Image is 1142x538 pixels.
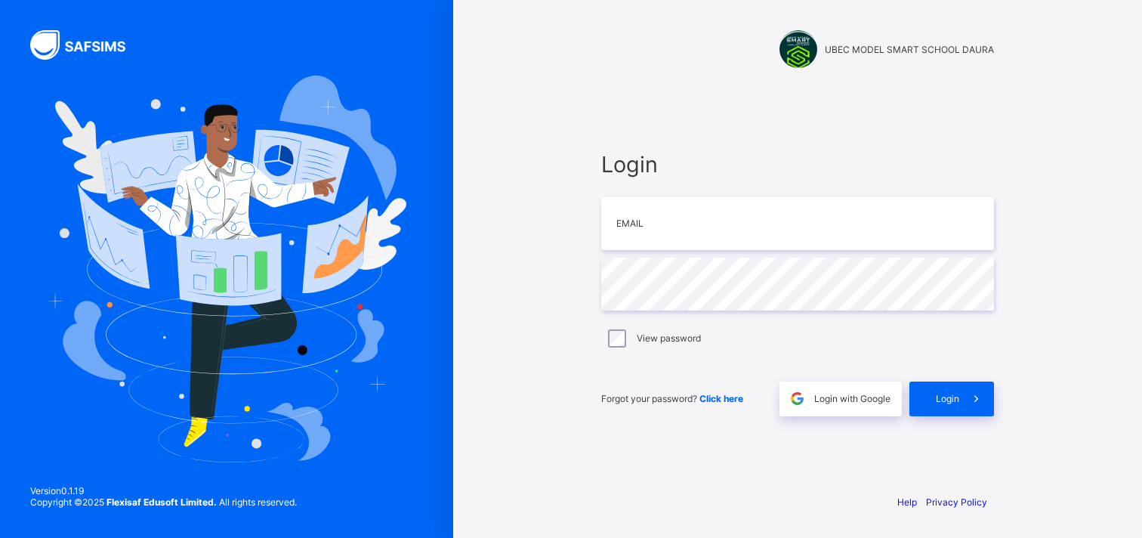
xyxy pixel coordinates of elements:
span: UBEC MODEL SMART SCHOOL DAURA [825,44,994,55]
span: Copyright © 2025 All rights reserved. [30,496,297,508]
img: SAFSIMS Logo [30,30,144,60]
label: View password [637,332,701,344]
span: Login with Google [814,393,890,404]
a: Help [897,496,917,508]
img: google.396cfc9801f0270233282035f929180a.svg [789,390,806,407]
img: Hero Image [47,76,406,462]
strong: Flexisaf Edusoft Limited. [106,496,217,508]
span: Login [601,151,994,178]
a: Click here [699,393,743,404]
span: Forgot your password? [601,393,743,404]
a: Privacy Policy [926,496,987,508]
span: Login [936,393,959,404]
span: Version 0.1.19 [30,485,297,496]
